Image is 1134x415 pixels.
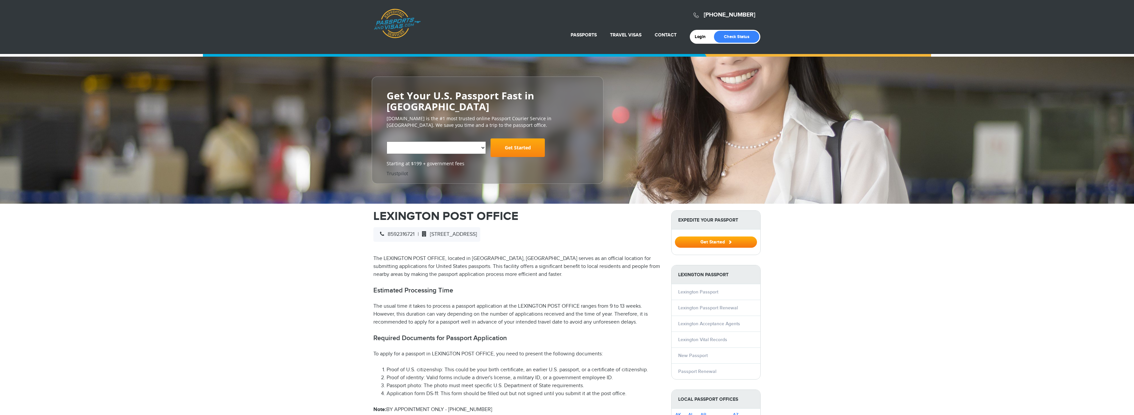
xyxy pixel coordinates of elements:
strong: Local Passport Offices [672,390,760,409]
a: Check Status [714,31,759,43]
h2: Required Documents for Passport Application [373,334,661,342]
a: Lexington Passport Renewal [678,305,738,311]
li: Proof of identity: Valid forms include a driver's license, a military ID, or a government employe... [387,374,661,382]
button: Get Started [675,236,757,248]
h2: Get Your U.S. Passport Fast in [GEOGRAPHIC_DATA] [387,90,589,112]
p: BY APPOINTMENT ONLY - [PHONE_NUMBER] [373,406,661,414]
p: [DOMAIN_NAME] is the #1 most trusted online Passport Courier Service in [GEOGRAPHIC_DATA]. We sav... [387,115,589,129]
a: Trustpilot [387,170,408,177]
a: Lexington Vital Records [678,337,727,342]
strong: Expedite Your Passport [672,211,760,230]
a: Passports [571,32,597,38]
a: Login [695,34,710,39]
strong: Lexington Passport [672,265,760,284]
li: Proof of U.S. citizenship: This could be your birth certificate, an earlier U.S. passport, or a c... [387,366,661,374]
span: Starting at $199 + government fees [387,160,589,167]
a: New Passport [678,353,708,358]
li: Passport photo: The photo must meet specific U.S. Department of State requirements. [387,382,661,390]
a: Lexington Acceptance Agents [678,321,740,327]
li: Application form DS-11: This form should be filled out but not signed until you submit it at the ... [387,390,661,398]
a: Passport Renewal [678,369,716,374]
a: Contact [655,32,677,38]
a: [PHONE_NUMBER] [704,11,755,19]
span: 8592316721 [377,231,414,237]
h2: Estimated Processing Time [373,286,661,294]
div: | [373,227,480,242]
a: Get Started [491,138,545,157]
strong: Note: [373,406,386,413]
p: To apply for a passport in LEXINGTON POST OFFICE, you need to present the following documents: [373,350,661,358]
p: The LEXINGTON POST OFFICE, located in [GEOGRAPHIC_DATA], [GEOGRAPHIC_DATA] serves as an official ... [373,255,661,279]
h1: LEXINGTON POST OFFICE [373,210,661,222]
span: [STREET_ADDRESS] [419,231,477,237]
p: The usual time it takes to process a passport application at the LEXINGTON POST OFFICE ranges fro... [373,302,661,326]
a: Lexington Passport [678,289,718,295]
a: Passports & [DOMAIN_NAME] [374,9,421,38]
a: Travel Visas [610,32,641,38]
a: Get Started [675,239,757,244]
